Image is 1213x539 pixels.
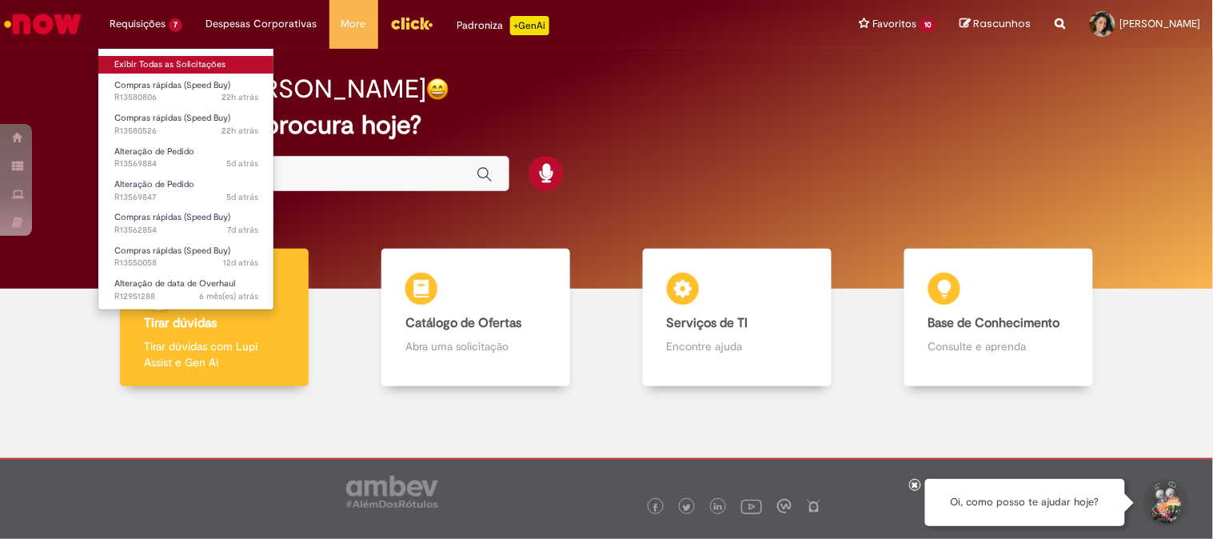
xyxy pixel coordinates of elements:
[226,191,258,203] span: 5d atrás
[1120,17,1201,30] span: [PERSON_NAME]
[114,257,258,269] span: R13550058
[169,18,182,32] span: 7
[98,143,274,173] a: Aberto R13569884 : Alteração de Pedido
[114,178,194,190] span: Alteração de Pedido
[868,249,1129,387] a: Base de Conhecimento Consulte e aprenda
[114,146,194,158] span: Alteração de Pedido
[390,11,433,35] img: click_logo_yellow_360x200.png
[114,191,258,204] span: R13569847
[114,277,235,289] span: Alteração de data de Overhaul
[110,16,166,32] span: Requisições
[206,16,317,32] span: Despesas Corporativas
[960,17,1031,32] a: Rascunhos
[98,56,274,74] a: Exibir Todas as Solicitações
[925,479,1125,526] div: Oi, como posso te ajudar hoje?
[405,315,521,331] b: Catálogo de Ofertas
[227,224,258,236] time: 24/09/2025 12:33:42
[920,18,936,32] span: 10
[777,499,792,513] img: logo_footer_workplace.png
[667,338,808,354] p: Encontre ajuda
[114,125,258,138] span: R13580526
[1141,479,1189,527] button: Iniciar Conversa de Suporte
[221,125,258,137] span: 22h atrás
[144,338,285,370] p: Tirar dúvidas com Lupi Assist e Gen Ai
[221,91,258,103] time: 30/09/2025 11:15:35
[2,8,84,40] img: ServiceNow
[114,112,230,124] span: Compras rápidas (Speed Buy)
[457,16,549,35] div: Padroniza
[346,476,438,508] img: logo_footer_ambev_rotulo_gray.png
[98,275,274,305] a: Aberto R12951288 : Alteração de data de Overhaul
[974,16,1031,31] span: Rascunhos
[98,110,274,139] a: Aberto R13580526 : Compras rápidas (Speed Buy)
[667,315,748,331] b: Serviços de TI
[114,224,258,237] span: R13562854
[98,209,274,238] a: Aberto R13562854 : Compras rápidas (Speed Buy)
[98,242,274,272] a: Aberto R13550058 : Compras rápidas (Speed Buy)
[807,499,821,513] img: logo_footer_naosei.png
[199,290,258,302] span: 6 mês(es) atrás
[114,91,258,104] span: R13580806
[98,48,274,310] ul: Requisições
[741,496,762,517] img: logo_footer_youtube.png
[98,77,274,106] a: Aberto R13580806 : Compras rápidas (Speed Buy)
[226,158,258,170] span: 5d atrás
[114,211,230,223] span: Compras rápidas (Speed Buy)
[226,158,258,170] time: 26/09/2025 10:47:35
[221,91,258,103] span: 22h atrás
[114,290,258,303] span: R12951288
[84,249,345,387] a: Tirar dúvidas Tirar dúvidas com Lupi Assist e Gen Ai
[114,245,230,257] span: Compras rápidas (Speed Buy)
[226,191,258,203] time: 26/09/2025 10:39:59
[223,257,258,269] span: 12d atrás
[199,290,258,302] time: 15/04/2025 14:59:09
[114,158,258,170] span: R13569884
[928,338,1069,354] p: Consulte e aprenda
[928,315,1060,331] b: Base de Conhecimento
[652,504,660,512] img: logo_footer_facebook.png
[223,257,258,269] time: 19/09/2025 11:06:05
[341,16,366,32] span: More
[345,249,607,387] a: Catálogo de Ofertas Abra uma solicitação
[144,315,217,331] b: Tirar dúvidas
[426,78,449,101] img: happy-face.png
[120,111,1092,139] h2: O que você procura hoje?
[227,224,258,236] span: 7d atrás
[714,503,722,513] img: logo_footer_linkedin.png
[98,176,274,206] a: Aberto R13569847 : Alteração de Pedido
[607,249,868,387] a: Serviços de TI Encontre ajuda
[510,16,549,35] p: +GenAi
[221,125,258,137] time: 30/09/2025 10:36:22
[114,79,230,91] span: Compras rápidas (Speed Buy)
[683,504,691,512] img: logo_footer_twitter.png
[405,338,546,354] p: Abra uma solicitação
[872,16,916,32] span: Favoritos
